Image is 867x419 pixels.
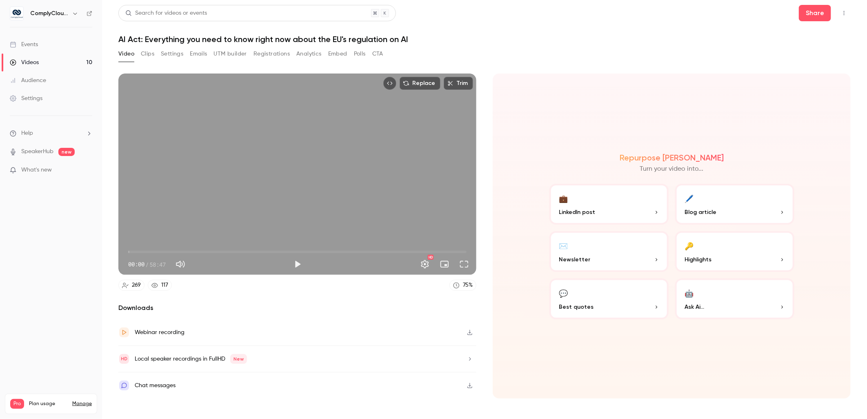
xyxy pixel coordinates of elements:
[58,148,75,156] span: new
[72,401,92,407] a: Manage
[172,256,189,272] button: Mute
[141,47,154,60] button: Clips
[10,94,42,103] div: Settings
[132,281,141,290] div: 269
[161,281,168,290] div: 117
[449,280,476,291] a: 75%
[685,303,705,311] span: Ask Ai...
[253,47,290,60] button: Registrations
[118,47,134,60] button: Video
[289,256,306,272] button: Play
[149,260,166,269] span: 58:47
[128,260,166,269] div: 00:00
[463,281,473,290] div: 75 %
[10,76,46,85] div: Audience
[30,9,69,18] h6: ComplyCloud ENG
[230,354,247,364] span: New
[21,147,53,156] a: SpeakerHub
[118,303,476,313] h2: Downloads
[799,5,831,21] button: Share
[10,399,24,409] span: Pro
[21,129,33,138] span: Help
[685,239,694,252] div: 🔑
[135,328,185,337] div: Webinar recording
[549,184,669,225] button: 💼LinkedIn post
[428,255,433,260] div: HD
[559,192,568,205] div: 💼
[417,256,433,272] button: Settings
[685,287,694,299] div: 🤖
[456,256,472,272] button: Full screen
[10,40,38,49] div: Events
[118,34,851,44] h1: AI Act: Everything you need to know right now about the EU's regulation on AI
[82,167,92,174] iframe: Noticeable Trigger
[549,231,669,272] button: ✉️Newsletter
[675,279,794,319] button: 🤖Ask Ai...
[685,192,694,205] div: 🖊️
[10,129,92,138] li: help-dropdown-opener
[128,260,144,269] span: 00:00
[354,47,366,60] button: Polls
[135,381,176,390] div: Chat messages
[29,401,67,407] span: Plan usage
[135,354,247,364] div: Local speaker recordings in FullHD
[118,280,144,291] a: 269
[161,47,183,60] button: Settings
[675,184,794,225] button: 🖊️Blog article
[685,208,717,216] span: Blog article
[640,164,704,174] p: Turn your video into...
[10,7,23,20] img: ComplyCloud ENG
[328,47,347,60] button: Embed
[10,58,39,67] div: Videos
[559,287,568,299] div: 💬
[559,255,591,264] span: Newsletter
[620,153,724,163] h2: Repurpose [PERSON_NAME]
[444,77,473,90] button: Trim
[125,9,207,18] div: Search for videos or events
[559,239,568,252] div: ✉️
[400,77,440,90] button: Replace
[838,7,851,20] button: Top Bar Actions
[436,256,453,272] button: Turn on miniplayer
[675,231,794,272] button: 🔑Highlights
[21,166,52,174] span: What's new
[372,47,383,60] button: CTA
[685,255,712,264] span: Highlights
[214,47,247,60] button: UTM builder
[296,47,322,60] button: Analytics
[549,279,669,319] button: 💬Best quotes
[190,47,207,60] button: Emails
[559,208,596,216] span: LinkedIn post
[145,260,149,269] span: /
[148,280,172,291] a: 117
[383,77,396,90] button: Embed video
[559,303,594,311] span: Best quotes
